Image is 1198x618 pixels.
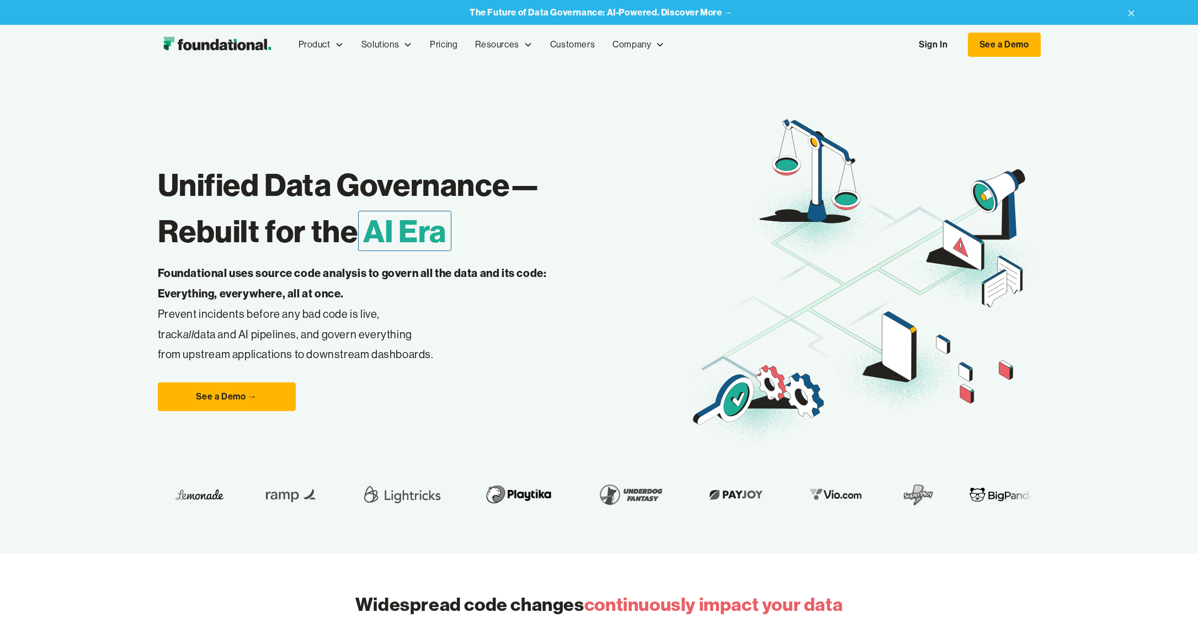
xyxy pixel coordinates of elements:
a: The Future of Data Governance: AI-Powered. Discover More → [470,7,733,18]
div: Solutions [361,38,399,52]
div: Solutions [353,26,421,63]
a: See a Demo [968,33,1041,57]
img: Foundational Logo [158,34,276,56]
iframe: Chat Widget [1143,565,1198,618]
div: Company [613,38,651,52]
a: Sign In [908,33,959,56]
a: Pricing [421,26,466,63]
div: Resources [466,26,541,63]
img: Vio.com [795,486,859,503]
strong: Foundational uses source code analysis to govern all the data and its code: Everything, everywher... [158,266,547,300]
a: See a Demo → [158,382,296,411]
img: Playtika [470,479,549,510]
img: BigPanda [960,486,1025,503]
em: all [183,327,194,341]
img: Lightricks [350,479,434,510]
img: Ramp [249,479,315,510]
p: Prevent incidents before any bad code is live, track data and AI pipelines, and govern everything... [158,263,582,365]
span: AI Era [358,211,452,251]
a: home [158,34,276,56]
div: Company [604,26,673,63]
h1: Unified Data Governance— Rebuilt for the [158,162,688,254]
div: Resources [475,38,519,52]
img: Payjoy [694,486,759,503]
img: Lemonade [166,486,214,503]
a: Customers [541,26,604,63]
div: Product [290,26,353,63]
h2: Widespread code changes [355,592,843,618]
img: Underdog Fantasy [584,479,659,510]
span: continuously impact your data [584,593,843,616]
img: SuperPlay [894,479,925,510]
div: Product [299,38,331,52]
